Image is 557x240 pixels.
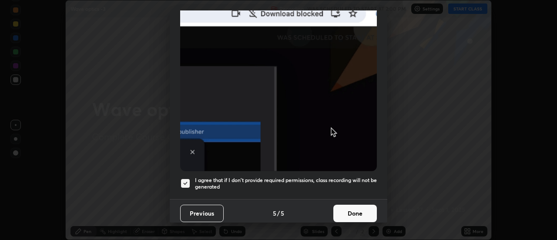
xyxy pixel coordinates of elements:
h4: 5 [281,209,284,218]
button: Done [333,205,377,222]
h4: / [277,209,280,218]
button: Previous [180,205,224,222]
h4: 5 [273,209,276,218]
h5: I agree that if I don't provide required permissions, class recording will not be generated [195,177,377,190]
